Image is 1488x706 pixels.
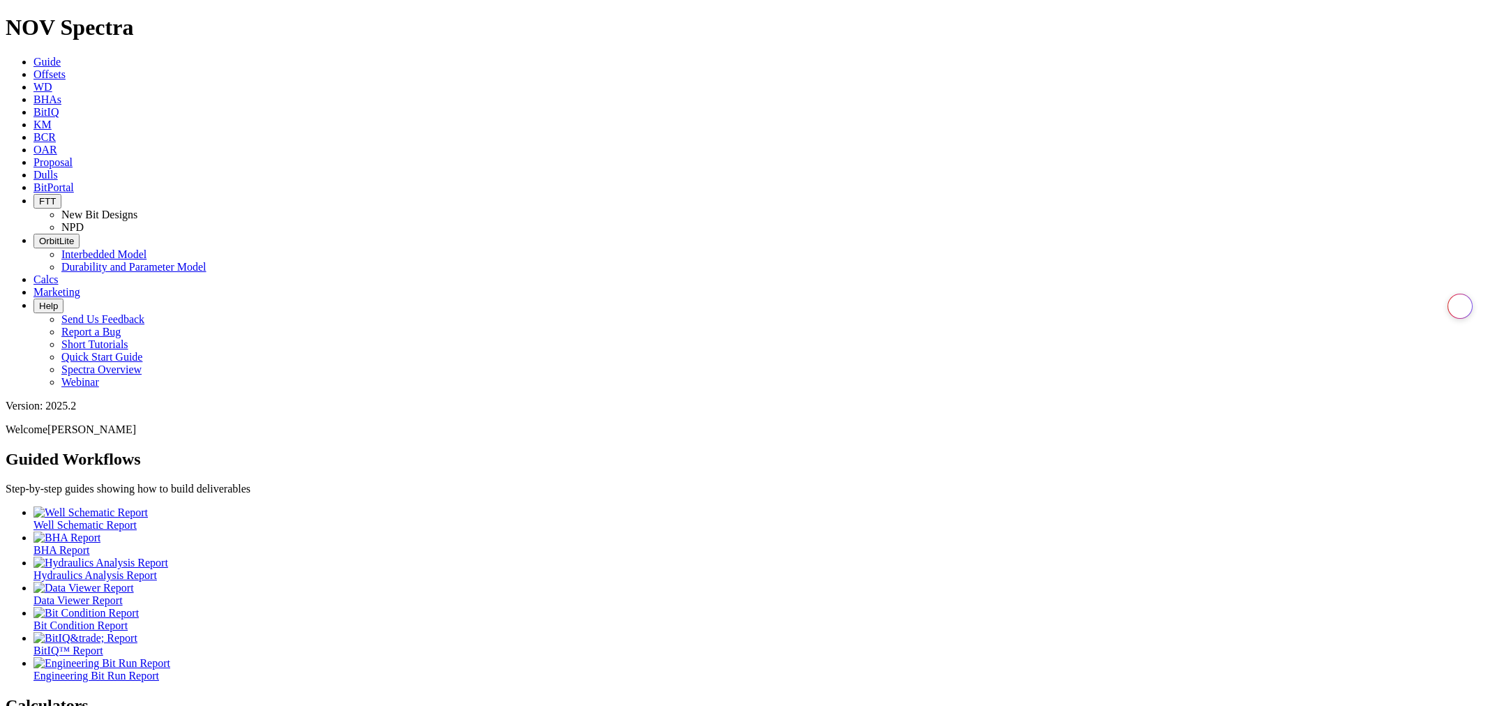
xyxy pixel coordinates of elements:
span: BitIQ™ Report [33,645,103,656]
div: Version: 2025.2 [6,400,1482,412]
a: New Bit Designs [61,209,137,220]
a: Send Us Feedback [61,313,144,325]
a: Calcs [33,273,59,285]
a: Quick Start Guide [61,351,142,363]
a: Bit Condition Report Bit Condition Report [33,607,1482,631]
a: Guide [33,56,61,68]
img: Hydraulics Analysis Report [33,557,168,569]
a: Spectra Overview [61,363,142,375]
a: Offsets [33,68,66,80]
a: BHAs [33,93,61,105]
img: BHA Report [33,532,100,544]
a: Interbedded Model [61,248,146,260]
img: BitIQ&trade; Report [33,632,137,645]
a: OAR [33,144,57,156]
img: Data Viewer Report [33,582,134,594]
a: Well Schematic Report Well Schematic Report [33,506,1482,531]
span: [PERSON_NAME] [47,423,136,435]
button: OrbitLite [33,234,80,248]
a: Engineering Bit Run Report Engineering Bit Run Report [33,657,1482,682]
a: NPD [61,221,84,233]
a: Durability and Parameter Model [61,261,206,273]
a: Proposal [33,156,73,168]
span: Well Schematic Report [33,519,137,531]
span: OrbitLite [39,236,74,246]
img: Well Schematic Report [33,506,148,519]
button: FTT [33,194,61,209]
img: Engineering Bit Run Report [33,657,170,670]
span: FTT [39,196,56,206]
p: Step-by-step guides showing how to build deliverables [6,483,1482,495]
span: Bit Condition Report [33,619,128,631]
h1: NOV Spectra [6,15,1482,40]
span: Help [39,301,58,311]
a: Hydraulics Analysis Report Hydraulics Analysis Report [33,557,1482,581]
a: WD [33,81,52,93]
p: Welcome [6,423,1482,436]
a: BitIQ&trade; Report BitIQ™ Report [33,632,1482,656]
a: Data Viewer Report Data Viewer Report [33,582,1482,606]
a: BitPortal [33,181,74,193]
span: Engineering Bit Run Report [33,670,159,682]
a: BCR [33,131,56,143]
span: Data Viewer Report [33,594,123,606]
a: KM [33,119,52,130]
a: Short Tutorials [61,338,128,350]
a: Report a Bug [61,326,121,338]
a: Dulls [33,169,58,181]
button: Help [33,299,63,313]
img: Bit Condition Report [33,607,139,619]
h2: Guided Workflows [6,450,1482,469]
span: BHA Report [33,544,89,556]
a: Webinar [61,376,99,388]
a: BHA Report BHA Report [33,532,1482,556]
a: BitIQ [33,106,59,118]
span: Hydraulics Analysis Report [33,569,157,581]
a: Marketing [33,286,80,298]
